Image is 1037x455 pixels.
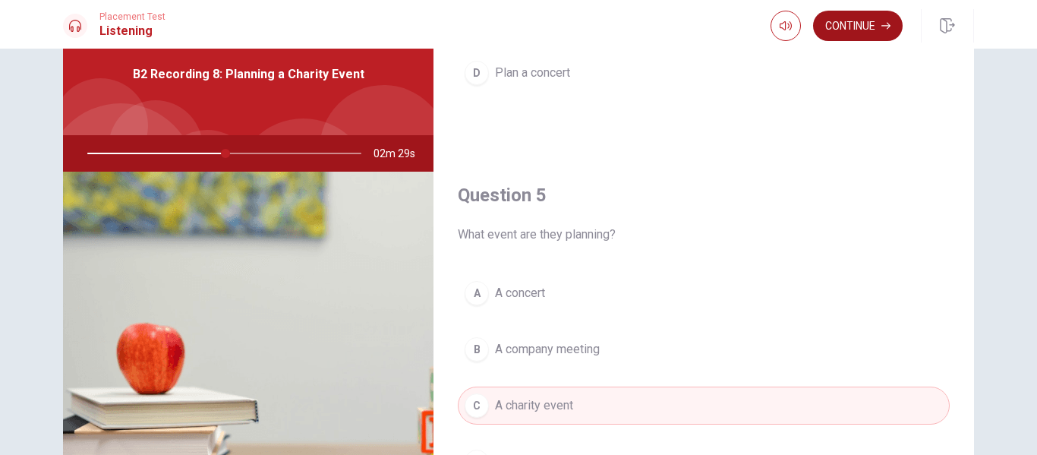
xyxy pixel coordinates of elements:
[99,11,165,22] span: Placement Test
[458,54,950,92] button: DPlan a concert
[458,330,950,368] button: BA company meeting
[458,387,950,425] button: CA charity event
[465,337,489,362] div: B
[458,226,950,244] span: What event are they planning?
[495,284,545,302] span: A concert
[495,397,573,415] span: A charity event
[465,393,489,418] div: C
[465,281,489,305] div: A
[458,274,950,312] button: AA concert
[133,65,364,84] span: B2 Recording 8: Planning a Charity Event
[99,22,165,40] h1: Listening
[374,135,427,172] span: 02m 29s
[495,64,570,82] span: Plan a concert
[458,183,950,207] h4: Question 5
[813,11,903,41] button: Continue
[465,61,489,85] div: D
[495,340,600,359] span: A company meeting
